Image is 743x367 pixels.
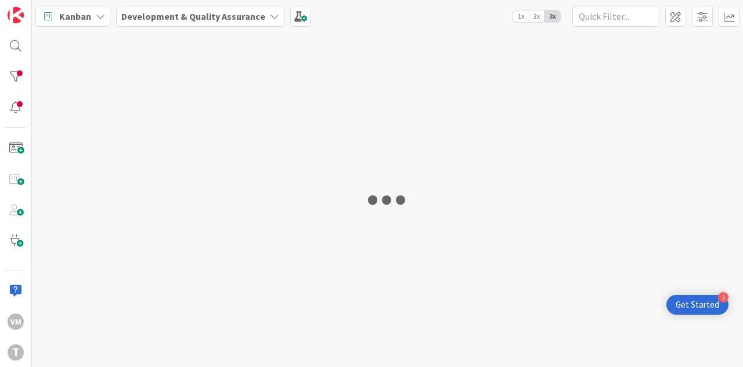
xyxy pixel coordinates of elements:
[8,313,24,330] div: VM
[718,292,728,302] div: 5
[513,10,529,22] span: 1x
[572,6,659,27] input: Quick Filter...
[121,10,265,22] b: Development & Quality Assurance
[676,299,719,311] div: Get Started
[8,344,24,361] div: T
[59,9,91,23] span: Kanban
[666,295,728,315] div: Open Get Started checklist, remaining modules: 5
[544,10,560,22] span: 3x
[529,10,544,22] span: 2x
[8,7,24,23] img: Visit kanbanzone.com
